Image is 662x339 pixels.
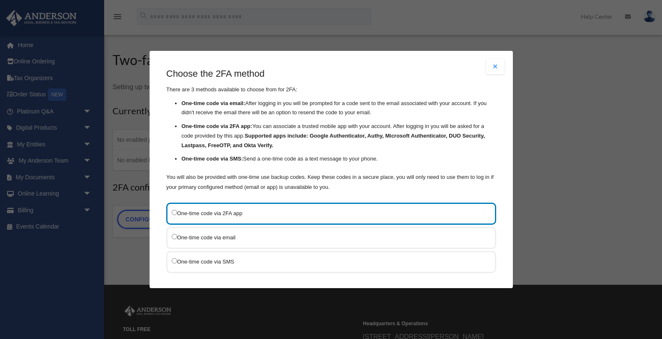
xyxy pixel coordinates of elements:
button: Close modal [486,59,505,74]
p: You will also be provided with one-time use backup codes. Keep these codes in a secure place, you... [166,172,496,192]
strong: One-time code via 2FA app: [181,123,252,129]
li: Send a one-time code as a text message to your phone. [181,154,496,164]
label: One-time code via 2FA app [172,208,482,218]
strong: One-time code via email: [181,100,245,106]
strong: Supported apps include: Google Authenticator, Authy, Microsoft Authenticator, DUO Security, Lastp... [181,133,485,148]
li: After logging in you will be prompted for a code sent to the email associated with your account. ... [181,99,496,118]
li: You can associate a trusted mobile app with your account. After logging in you will be asked for ... [181,122,496,150]
strong: One-time code via SMS: [181,156,243,162]
input: One-time code via email [172,234,177,239]
label: One-time code via email [172,232,482,243]
div: There are 3 methods available to choose from for 2FA: [166,68,496,192]
h3: Choose the 2FA method [166,68,496,80]
input: One-time code via 2FA app [172,210,177,215]
label: One-time code via SMS [172,256,482,267]
input: One-time code via SMS [172,258,177,264]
